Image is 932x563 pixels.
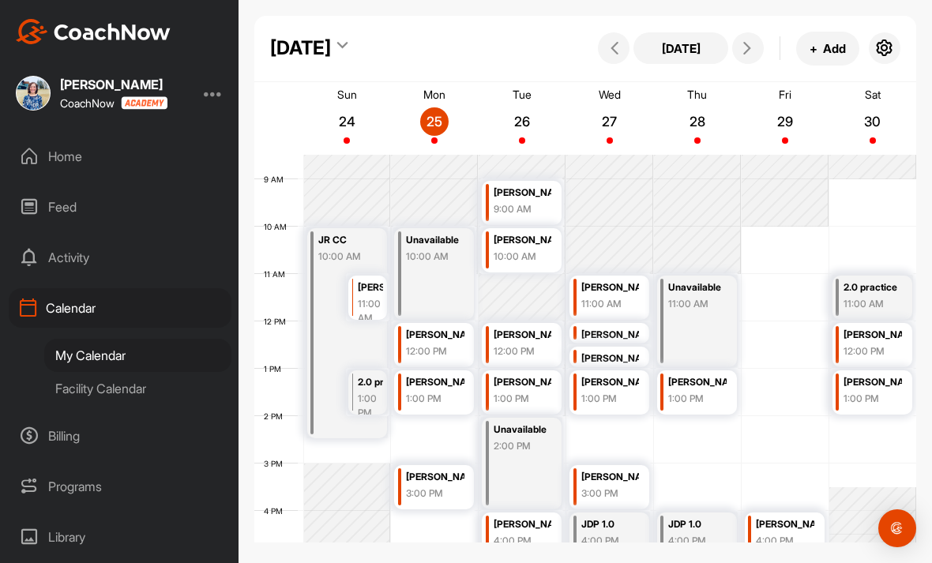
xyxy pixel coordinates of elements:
[423,88,445,101] p: Mon
[9,467,231,506] div: Programs
[16,19,171,44] img: CoachNow
[9,288,231,328] div: Calendar
[668,297,727,311] div: 11:00 AM
[254,459,299,468] div: 3 PM
[668,373,727,392] div: [PERSON_NAME] [PERSON_NAME][EMAIL_ADDRESS][DOMAIN_NAME]
[779,88,791,101] p: Fri
[16,76,51,111] img: square_59b5951ec70f512c9e4bfc00148ca972.jpg
[581,297,640,311] div: 11:00 AM
[494,231,552,250] div: [PERSON_NAME]
[581,350,640,368] div: [PERSON_NAME]
[44,372,231,405] div: Facility Calendar
[254,506,299,516] div: 4 PM
[844,279,902,297] div: 2.0 practice
[566,82,654,155] a: August 27, 2025
[494,184,552,202] div: [PERSON_NAME]
[633,32,728,64] button: [DATE]
[741,82,829,155] a: August 29, 2025
[60,96,167,110] div: CoachNow
[844,373,902,392] div: [PERSON_NAME]
[406,486,464,501] div: 3:00 PM
[653,82,741,155] a: August 28, 2025
[494,392,552,406] div: 1:00 PM
[596,114,624,129] p: 27
[859,114,887,129] p: 30
[333,114,361,129] p: 24
[494,534,552,548] div: 4:00 PM
[844,326,902,344] div: [PERSON_NAME]
[494,373,552,392] div: [PERSON_NAME]
[844,297,902,311] div: 11:00 AM
[358,392,383,420] div: 1:00 PM
[254,364,297,373] div: 1 PM
[844,344,902,358] div: 12:00 PM
[406,392,464,406] div: 1:00 PM
[810,40,817,57] span: +
[844,392,902,406] div: 1:00 PM
[254,411,299,421] div: 2 PM
[756,516,814,534] div: [PERSON_NAME]
[494,326,552,344] div: [PERSON_NAME]
[668,534,727,548] div: 4:00 PM
[406,231,464,250] div: Unavailable
[391,82,479,155] a: August 25, 2025
[254,222,303,231] div: 10 AM
[121,96,167,110] img: CoachNow acadmey
[668,516,727,534] div: JDP 1.0
[254,269,301,279] div: 11 AM
[406,250,464,264] div: 10:00 AM
[865,88,881,101] p: Sat
[254,317,302,326] div: 12 PM
[494,344,552,358] div: 12:00 PM
[581,534,640,548] div: 4:00 PM
[9,416,231,456] div: Billing
[358,297,383,325] div: 11:00 AM
[513,88,532,101] p: Tue
[318,231,377,250] div: JR CC
[771,114,799,129] p: 29
[756,534,814,548] div: 4:00 PM
[406,468,464,486] div: [PERSON_NAME]
[270,34,331,62] div: [DATE]
[581,373,640,392] div: [PERSON_NAME]
[581,516,640,534] div: JDP 1.0
[9,517,231,557] div: Library
[494,250,552,264] div: 10:00 AM
[337,88,357,101] p: Sun
[420,114,449,129] p: 25
[44,339,231,372] div: My Calendar
[599,88,621,101] p: Wed
[494,421,552,439] div: Unavailable
[683,114,712,129] p: 28
[668,279,727,297] div: Unavailable
[9,187,231,227] div: Feed
[581,486,640,501] div: 3:00 PM
[508,114,536,129] p: 26
[406,344,464,358] div: 12:00 PM
[358,279,383,297] div: [PERSON_NAME]
[687,88,707,101] p: Thu
[494,202,552,216] div: 9:00 AM
[303,82,391,155] a: August 24, 2025
[829,82,916,155] a: August 30, 2025
[254,175,299,184] div: 9 AM
[358,373,383,392] div: 2.0 practice
[494,516,552,534] div: [PERSON_NAME]
[796,32,859,66] button: +Add
[581,326,640,344] div: [PERSON_NAME]
[581,468,640,486] div: [PERSON_NAME]
[494,439,552,453] div: 2:00 PM
[581,392,640,406] div: 1:00 PM
[60,78,167,91] div: [PERSON_NAME]
[581,279,640,297] div: [PERSON_NAME]
[479,82,566,155] a: August 26, 2025
[878,509,916,547] div: Open Intercom Messenger
[9,238,231,277] div: Activity
[9,137,231,176] div: Home
[406,326,464,344] div: [PERSON_NAME]
[668,392,727,406] div: 1:00 PM
[406,373,464,392] div: [PERSON_NAME]
[318,250,377,264] div: 10:00 AM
